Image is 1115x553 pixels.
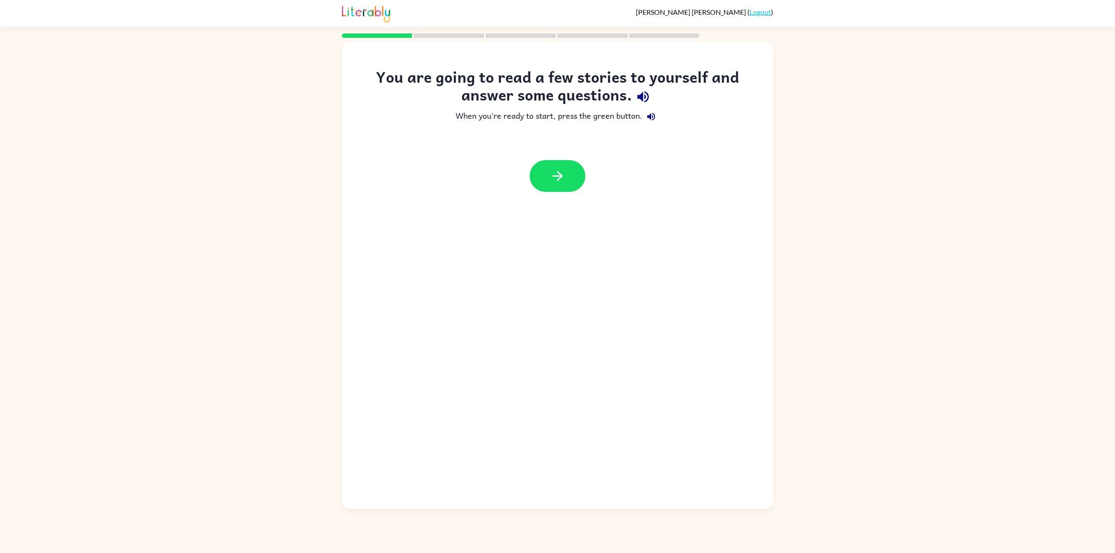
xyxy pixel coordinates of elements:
[359,68,756,108] div: You are going to read a few stories to yourself and answer some questions.
[636,8,747,16] span: [PERSON_NAME] [PERSON_NAME]
[342,3,390,23] img: Literably
[636,8,773,16] div: ( )
[359,108,756,125] div: When you're ready to start, press the green button.
[750,8,771,16] a: Logout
